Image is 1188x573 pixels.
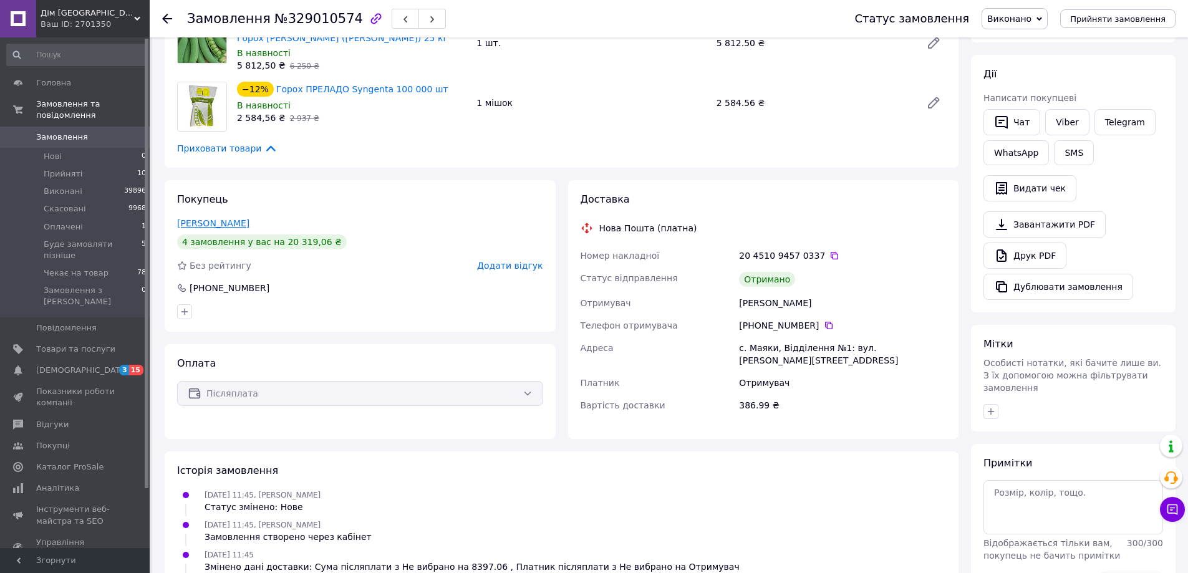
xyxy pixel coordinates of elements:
[983,93,1076,103] span: Написати покупцеві
[36,77,71,89] span: Головна
[1094,109,1156,135] a: Telegram
[987,14,1031,24] span: Виконано
[36,504,115,526] span: Інструменти веб-майстра та SEO
[6,44,147,66] input: Пошук
[142,239,146,261] span: 5
[237,113,286,123] span: 2 584,56 ₴
[177,357,216,369] span: Оплата
[237,60,286,70] span: 5 812,50 ₴
[290,62,319,70] span: 6 250 ₴
[739,319,946,332] div: [PHONE_NUMBER]
[983,109,1040,135] button: Чат
[177,142,278,155] span: Приховати товари
[983,358,1161,393] span: Особисті нотатки, які бачите лише ви. З їх допомогою можна фільтрувати замовлення
[983,338,1013,350] span: Мітки
[205,521,321,529] span: [DATE] 11:45, [PERSON_NAME]
[44,151,62,162] span: Нові
[276,84,448,94] a: Горох ПРЕЛАДО Syngenta 100 000 шт
[177,234,347,249] div: 4 замовлення у вас на 20 319,06 ₴
[44,267,109,279] span: Чекає на товар
[178,82,226,131] img: Горох ПРЕЛАДО Syngenta 100 000 шт
[178,15,226,63] img: Горох Semo Dragon (Оскар) 25 кг
[854,12,969,25] div: Статус замовлення
[471,34,711,52] div: 1 шт.
[36,132,88,143] span: Замовлення
[41,19,150,30] div: Ваш ID: 2701350
[596,222,700,234] div: Нова Пошта (платна)
[1060,9,1176,28] button: Прийняти замовлення
[205,551,254,559] span: [DATE] 11:45
[1127,538,1163,548] span: 300 / 300
[205,531,372,543] div: Замовлення створено через кабінет
[162,12,172,25] div: Повернутися назад
[290,114,319,123] span: 2 937 ₴
[581,193,630,205] span: Доставка
[237,48,291,58] span: В наявності
[921,90,946,115] a: Редагувати
[581,320,678,330] span: Телефон отримувача
[137,168,146,180] span: 10
[983,538,1120,561] span: Відображається тільки вам, покупець не бачить примітки
[736,394,949,417] div: 386.99 ₴
[205,501,321,513] div: Статус змінено: Нове
[237,100,291,110] span: В наявності
[581,400,665,410] span: Вартість доставки
[983,140,1049,165] a: WhatsApp
[712,94,916,112] div: 2 584.56 ₴
[205,491,321,499] span: [DATE] 11:45, [PERSON_NAME]
[36,461,104,473] span: Каталог ProSale
[36,386,115,408] span: Показники роботи компанії
[983,457,1032,469] span: Примітки
[142,151,146,162] span: 0
[36,322,97,334] span: Повідомлення
[581,343,614,353] span: Адреса
[237,82,274,97] div: −12%
[44,285,142,307] span: Замовлення з [PERSON_NAME]
[41,7,134,19] span: Дім Сад Город - інтернет магазин для фермера та агронома. Все для присадибної ділянки, саду та дому.
[177,218,249,228] a: [PERSON_NAME]
[983,175,1076,201] button: Видати чек
[983,68,997,80] span: Дії
[581,378,620,388] span: Платник
[36,537,115,559] span: Управління сайтом
[1160,497,1185,522] button: Чат з покупцем
[983,274,1133,300] button: Дублювати замовлення
[739,249,946,262] div: 20 4510 9457 0337
[128,203,146,214] span: 9968
[124,186,146,197] span: 39896
[712,34,916,52] div: 5 812.50 ₴
[983,211,1106,238] a: Завантажити PDF
[736,372,949,394] div: Отримувач
[1054,140,1094,165] button: SMS
[177,465,278,476] span: Історія замовлення
[1045,109,1089,135] a: Viber
[36,344,115,355] span: Товари та послуги
[44,221,83,233] span: Оплачені
[187,11,271,26] span: Замовлення
[190,261,251,271] span: Без рейтингу
[581,298,631,308] span: Отримувач
[36,99,150,121] span: Замовлення та повідомлення
[471,94,711,112] div: 1 мішок
[188,282,271,294] div: [PHONE_NUMBER]
[739,272,795,287] div: Отримано
[205,561,740,573] div: Змінено дані доставки: Сума післяплати з Не вибрано на 8397.06 , Платник післяплати з Не вибрано ...
[581,251,660,261] span: Номер накладної
[129,365,143,375] span: 15
[137,267,146,279] span: 78
[477,261,543,271] span: Додати відгук
[44,168,82,180] span: Прийняті
[921,31,946,55] a: Редагувати
[119,365,129,375] span: 3
[736,292,949,314] div: [PERSON_NAME]
[581,273,678,283] span: Статус відправлення
[44,186,82,197] span: Виконані
[142,221,146,233] span: 1
[36,440,70,451] span: Покупці
[36,365,128,376] span: [DEMOGRAPHIC_DATA]
[736,337,949,372] div: с. Маяки, Відділення №1: вул. [PERSON_NAME][STREET_ADDRESS]
[44,239,142,261] span: Буде замовляти пізніше
[237,33,448,43] a: Горох [PERSON_NAME] ([PERSON_NAME]) 25 кг
[36,483,79,494] span: Аналітика
[36,419,69,430] span: Відгуки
